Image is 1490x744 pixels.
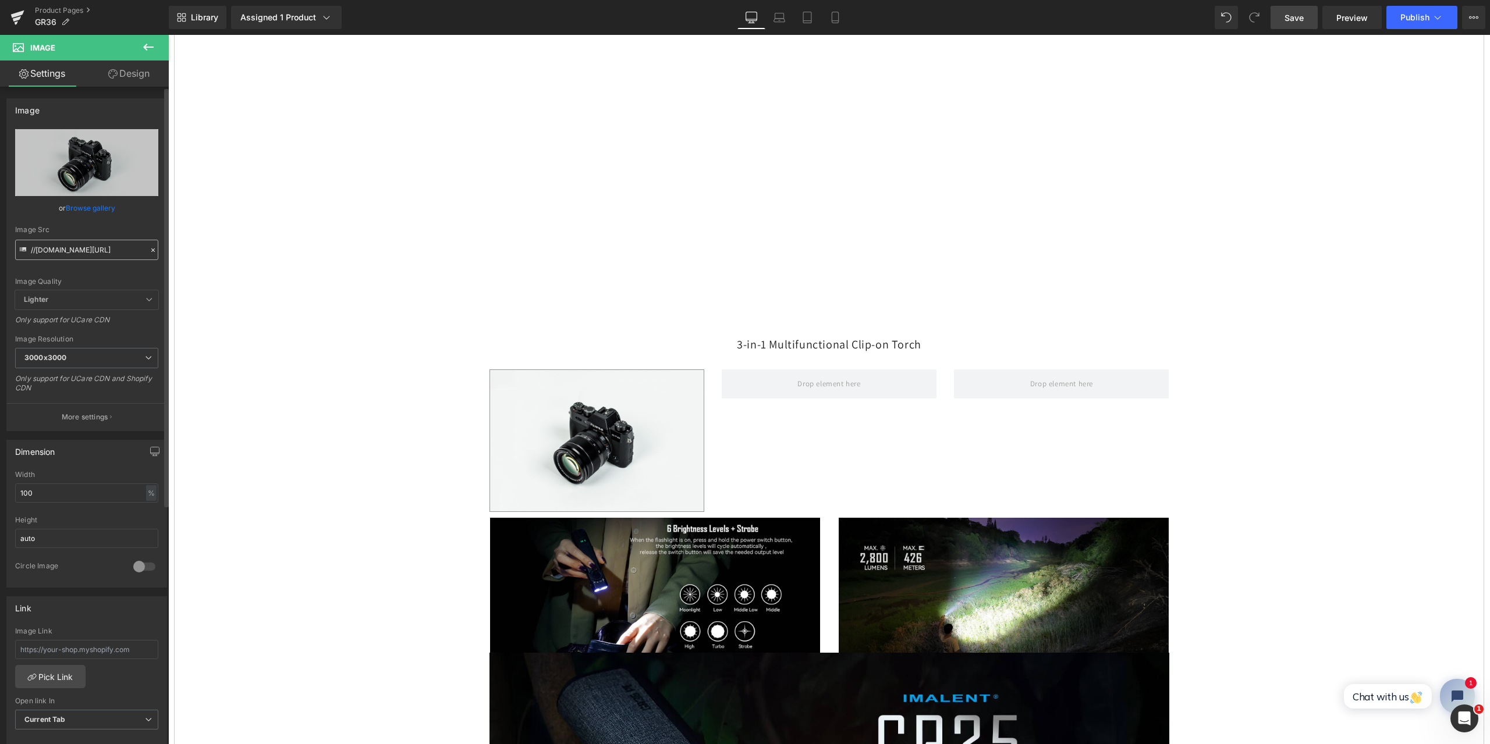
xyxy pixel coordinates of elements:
[66,198,115,218] a: Browse gallery
[15,516,158,524] div: Height
[1336,12,1368,24] span: Preview
[1163,634,1317,689] iframe: Tidio Chat
[15,529,158,548] input: auto
[24,715,66,724] b: Current Tab
[313,302,1010,317] h3: 3-in-1 Multifunctional Clip-on Torch
[737,6,765,29] a: Desktop
[15,277,158,286] div: Image Quality
[87,60,171,87] a: Design
[35,6,169,15] a: Product Pages
[765,6,793,29] a: Laptop
[30,43,55,52] span: Image
[146,485,157,501] div: %
[1474,704,1484,714] span: 1
[821,6,849,29] a: Mobile
[191,12,218,23] span: Library
[1322,6,1382,29] a: Preview
[169,6,226,29] a: New Library
[15,483,158,503] input: auto
[15,99,40,115] div: Image
[1450,704,1478,732] iframe: Intercom live chat
[35,17,56,27] span: GR36
[670,483,1001,618] img: IMALENT GR35 4 in 1 EDC Torch
[1462,6,1485,29] button: More
[793,6,821,29] a: Tablet
[15,315,158,332] div: Only support for UCare CDN
[15,374,158,400] div: Only support for UCare CDN and Shopify CDN
[240,12,332,23] div: Assigned 1 Product
[24,353,66,362] b: 3000x3000
[1400,13,1429,22] span: Publish
[1285,12,1304,24] span: Save
[7,403,166,430] button: More settings
[15,202,158,214] div: or
[24,295,48,304] b: Lighter
[15,226,158,234] div: Image Src
[15,471,158,479] div: Width
[15,440,55,457] div: Dimension
[15,335,158,343] div: Image Resolution
[15,627,158,635] div: Image Link
[15,640,158,659] input: https://your-shop.myshopify.com
[15,697,158,705] div: Open link In
[1243,6,1266,29] button: Redo
[15,240,158,260] input: Link
[1215,6,1238,29] button: Undo
[15,597,31,613] div: Link
[15,665,86,688] a: Pick Link
[322,483,652,618] img: IMALENT GR35 4 in 1 EDC Torch
[62,412,108,422] p: More settings
[1386,6,1457,29] button: Publish
[15,561,122,574] div: Circle Image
